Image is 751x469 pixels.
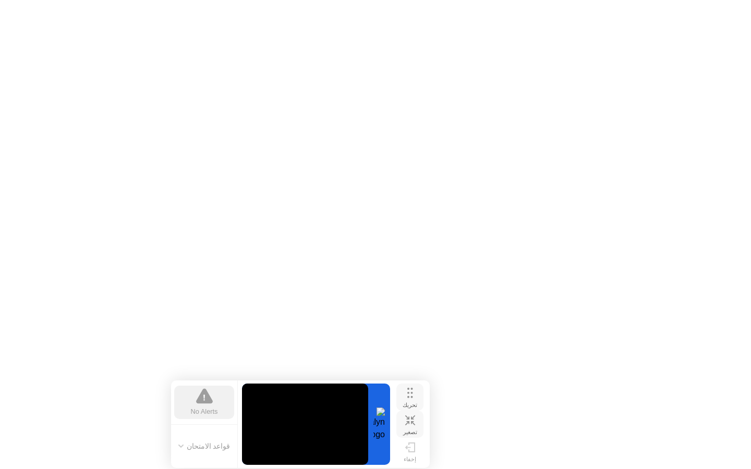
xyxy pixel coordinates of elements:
button: إخفاء [396,438,423,465]
div: No Alerts [191,406,218,416]
div: تصغير [403,429,417,436]
div: تحريك [403,402,417,409]
button: تصغير [396,411,423,438]
div: إخفاء [404,456,416,463]
button: قواعد الامتحان [175,441,234,451]
button: تحريك [396,384,423,411]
